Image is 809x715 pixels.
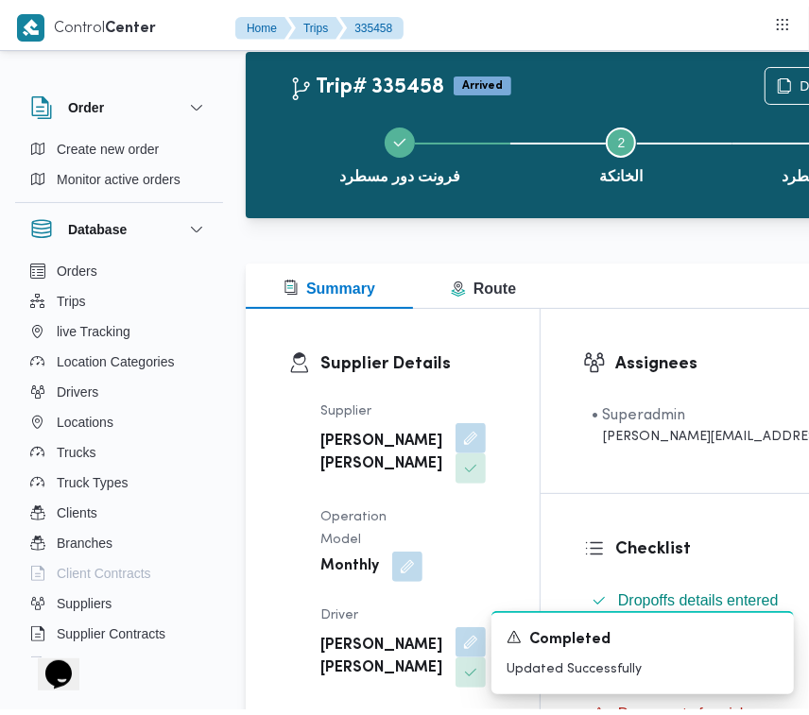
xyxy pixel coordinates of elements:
svg: Step 1 is complete [392,129,407,145]
button: Client Contracts [23,553,215,583]
button: فرونت دور مسطرد [289,99,510,197]
b: Monthly [320,550,379,572]
button: Order [30,91,208,113]
button: Truck Types [23,462,215,492]
button: Monitor active orders [23,159,215,189]
span: Truck Types [57,466,128,488]
span: Arrived [454,71,511,90]
button: Suppliers [23,583,215,613]
span: Branches [57,526,112,549]
button: Create new order [23,128,215,159]
button: Trips [23,281,215,311]
button: Supplier Contracts [23,613,215,643]
span: Completed [529,623,611,646]
b: Center [105,16,156,30]
span: 2 [618,129,626,145]
div: Order [15,128,223,196]
span: Create new order [57,132,159,155]
span: Locations [57,405,113,428]
p: Updated Successfully [507,654,779,673]
span: Dropoffs details entered [618,587,779,603]
b: [PERSON_NAME] [PERSON_NAME] [320,425,442,470]
div: Database [15,250,223,659]
h3: Database [68,213,127,235]
span: Trips [57,284,86,307]
b: [PERSON_NAME] [PERSON_NAME] [320,629,442,674]
img: X8yXhbKr1z7QwAAAABJRU5ErkJggg== [17,9,44,36]
span: Orders [57,254,97,277]
span: الخانكة [599,160,643,182]
button: Database [30,213,208,235]
button: Orders [23,250,215,281]
button: الخانكة [510,99,732,197]
button: live Tracking [23,311,215,341]
button: Home [235,11,292,34]
span: Clients [57,496,97,519]
button: Trips [288,11,343,34]
button: Location Categories [23,341,215,371]
button: 335458 [339,11,404,34]
span: Supplier [320,400,371,412]
span: Client Contracts [57,556,151,579]
h3: Order [68,91,104,113]
span: Monitor active orders [57,162,181,185]
span: Route [451,275,516,291]
div: Notification [507,622,779,646]
span: Operation Model [320,505,387,540]
span: Suppliers [57,587,112,609]
button: Trucks [23,432,215,462]
span: Summary [284,275,375,291]
h3: Supplier Details [320,346,497,371]
h2: Trip# 335458 [289,70,444,94]
span: live Tracking [57,315,130,337]
span: Devices [57,647,104,670]
span: Drivers [57,375,98,398]
span: Supplier Contracts [57,617,165,639]
b: Arrived [462,75,503,86]
button: Branches [23,522,215,553]
button: Devices [23,643,215,673]
span: Location Categories [57,345,175,367]
button: Drivers [23,371,215,401]
span: Dropoffs details entered [618,584,779,606]
button: Clients [23,492,215,522]
span: فرونت دور مسطرد [339,160,461,182]
iframe: chat widget [19,628,79,685]
button: Locations [23,401,215,432]
span: Trucks [57,435,95,458]
span: Driver [320,604,358,616]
